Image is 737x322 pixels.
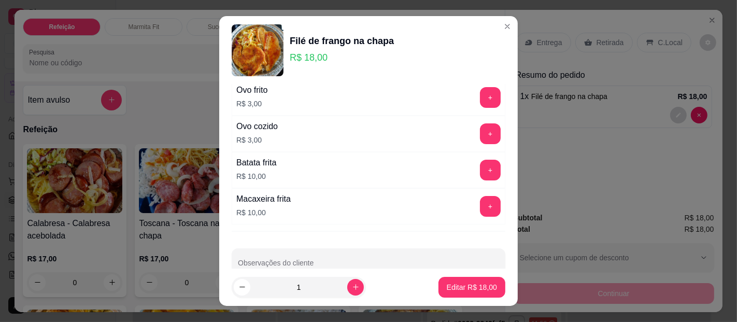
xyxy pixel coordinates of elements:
button: add [480,196,501,217]
button: Editar R$ 18,00 [438,277,505,298]
p: R$ 3,00 [236,99,267,109]
p: R$ 3,00 [236,135,278,145]
button: increase-product-quantity [347,279,364,296]
p: Editar R$ 18,00 [447,282,497,292]
div: Batata frita [236,157,276,169]
div: Macaxeira frita [236,193,291,205]
p: R$ 10,00 [236,171,276,181]
button: decrease-product-quantity [234,279,250,296]
div: Ovo cozido [236,120,278,133]
input: Observações do cliente [238,262,499,272]
div: Ovo frito [236,84,267,96]
img: product-image [232,24,284,76]
button: add [480,160,501,180]
div: Filé de frango na chapa [290,34,394,48]
p: R$ 18,00 [290,50,394,65]
button: Close [499,18,516,35]
button: add [480,123,501,144]
button: add [480,87,501,108]
p: R$ 10,00 [236,207,291,218]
